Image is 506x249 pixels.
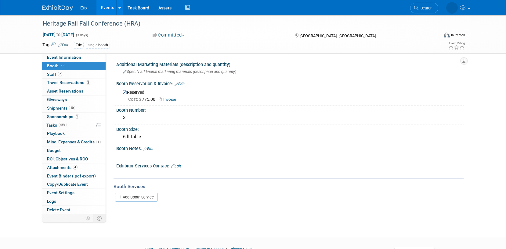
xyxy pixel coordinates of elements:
[299,33,376,38] span: [GEOGRAPHIC_DATA], [GEOGRAPHIC_DATA]
[116,79,464,87] div: Booth Reservation & Invoice:
[47,114,79,119] span: Sponsorships
[42,138,106,146] a: Misc. Expenses & Credits1
[96,140,101,144] span: 1
[451,33,465,37] div: In-Person
[116,106,464,113] div: Booth Number:
[61,64,64,67] i: Booth reservation complete
[41,18,429,29] div: Heritage Rail Fall Conference (HRA)
[47,174,96,178] span: Event Binder (.pdf export)
[83,214,93,222] td: Personalize Event Tab Strip
[47,63,66,68] span: Booth
[418,6,432,10] span: Search
[47,80,90,85] span: Travel Reservations
[80,5,87,10] span: Etix
[42,163,106,172] a: Attachments4
[69,106,75,110] span: 10
[402,32,465,41] div: Event Format
[128,97,158,102] span: 775.00
[121,113,459,122] div: 3
[42,155,106,163] a: ROI, Objectives & ROO
[159,97,179,102] a: Invoice
[47,199,56,204] span: Logs
[93,214,106,222] td: Toggle Event Tabs
[59,123,67,127] span: 44%
[47,148,61,153] span: Budget
[42,197,106,205] a: Logs
[116,161,464,169] div: Exhibitor Services Contact:
[75,114,79,119] span: 1
[56,32,61,37] span: to
[47,156,88,161] span: ROI, Objectives & ROO
[74,42,84,48] div: Etix
[47,55,81,60] span: Event Information
[446,2,458,14] img: Paige Redden
[42,70,106,79] a: Staff2
[128,97,142,102] span: Cost: $
[42,32,74,37] span: [DATE] [DATE]
[42,189,106,197] a: Event Settings
[171,164,181,168] a: Edit
[58,72,62,76] span: 2
[42,146,106,155] a: Budget
[47,97,67,102] span: Giveaways
[150,32,187,38] button: Committed
[42,121,106,129] a: Tasks44%
[86,42,110,48] div: single booth
[123,69,236,74] span: Specify additional marketing materials (description and quantity)
[116,125,464,132] div: Booth Size:
[121,132,459,142] div: 6 ft table
[42,206,106,214] a: Delete Event
[410,3,438,13] a: Search
[42,129,106,138] a: Playbook
[73,165,78,170] span: 4
[42,79,106,87] a: Travel Reservations3
[47,72,62,77] span: Staff
[175,82,185,86] a: Edit
[116,144,464,152] div: Booth Notes:
[143,147,154,151] a: Edit
[115,193,157,202] a: Add Booth Service
[86,80,90,85] span: 3
[121,88,459,103] div: Reserved
[42,172,106,180] a: Event Binder (.pdf export)
[47,182,88,187] span: Copy/Duplicate Event
[42,96,106,104] a: Giveaways
[444,33,450,37] img: Format-Inperson.png
[42,180,106,188] a: Copy/Duplicate Event
[42,104,106,112] a: Shipments10
[47,190,74,195] span: Event Settings
[47,139,101,144] span: Misc. Expenses & Credits
[47,165,78,170] span: Attachments
[114,183,464,190] div: Booth Services
[42,113,106,121] a: Sponsorships1
[42,53,106,61] a: Event Information
[448,42,465,45] div: Event Rating
[42,42,68,49] td: Tags
[47,207,70,212] span: Delete Event
[42,5,73,11] img: ExhibitDay
[42,87,106,95] a: Asset Reservations
[46,123,67,128] span: Tasks
[47,106,75,110] span: Shipments
[116,60,464,68] div: Additional Marketing Materials (description and quantity):
[75,33,88,37] span: (3 days)
[58,43,68,47] a: Edit
[47,89,83,93] span: Asset Reservations
[42,62,106,70] a: Booth
[47,131,65,136] span: Playbook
